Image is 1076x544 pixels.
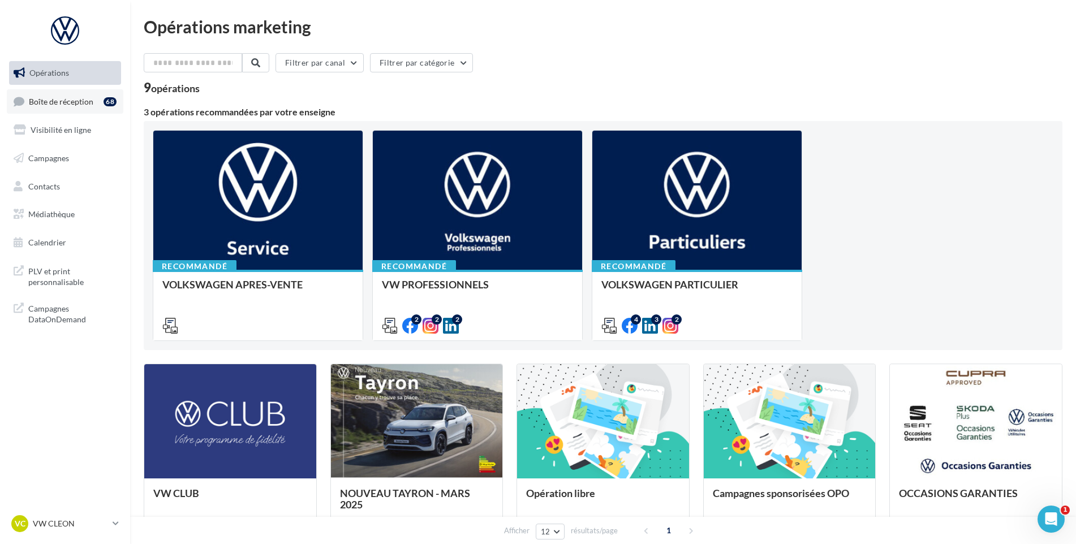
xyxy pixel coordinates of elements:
div: 3 [651,314,661,325]
a: Contacts [7,175,123,198]
span: Campagnes sponsorisées OPO [713,487,849,499]
span: Campagnes DataOnDemand [28,301,117,325]
span: OCCASIONS GARANTIES [899,487,1018,499]
span: NOUVEAU TAYRON - MARS 2025 [340,487,470,511]
div: 3 opérations recommandées par votre enseigne [144,107,1062,116]
div: 9 [144,81,200,94]
div: 2 [432,314,442,325]
span: Afficher [504,525,530,536]
a: Campagnes [7,146,123,170]
span: Calendrier [28,238,66,247]
span: Opérations [29,68,69,77]
div: Recommandé [153,260,236,273]
div: Recommandé [592,260,675,273]
span: Boîte de réception [29,96,93,106]
a: Campagnes DataOnDemand [7,296,123,330]
span: 1 [1061,506,1070,515]
span: VW CLUB [153,487,199,499]
a: Boîte de réception68 [7,89,123,114]
p: VW CLEON [33,518,108,529]
div: 2 [452,314,462,325]
span: 1 [660,521,678,539]
div: 4 [631,314,641,325]
div: opérations [151,83,200,93]
a: PLV et print personnalisable [7,259,123,292]
div: 68 [104,97,117,106]
a: Visibilité en ligne [7,118,123,142]
span: résultats/page [571,525,618,536]
span: PLV et print personnalisable [28,264,117,288]
a: Opérations [7,61,123,85]
span: Contacts [28,181,60,191]
span: 12 [541,527,550,536]
span: VC [15,518,25,529]
span: Campagnes [28,153,69,163]
span: Visibilité en ligne [31,125,91,135]
span: Opération libre [526,487,595,499]
div: 2 [672,314,682,325]
span: VW PROFESSIONNELS [382,278,489,291]
div: Opérations marketing [144,18,1062,35]
div: Recommandé [372,260,456,273]
div: 2 [411,314,421,325]
iframe: Intercom live chat [1038,506,1065,533]
a: VC VW CLEON [9,513,121,534]
button: Filtrer par catégorie [370,53,473,72]
a: Médiathèque [7,202,123,226]
button: 12 [536,524,565,539]
span: VOLKSWAGEN PARTICULIER [601,278,738,291]
a: Calendrier [7,231,123,254]
span: VOLKSWAGEN APRES-VENTE [162,278,303,291]
button: Filtrer par canal [276,53,364,72]
span: Médiathèque [28,209,75,219]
